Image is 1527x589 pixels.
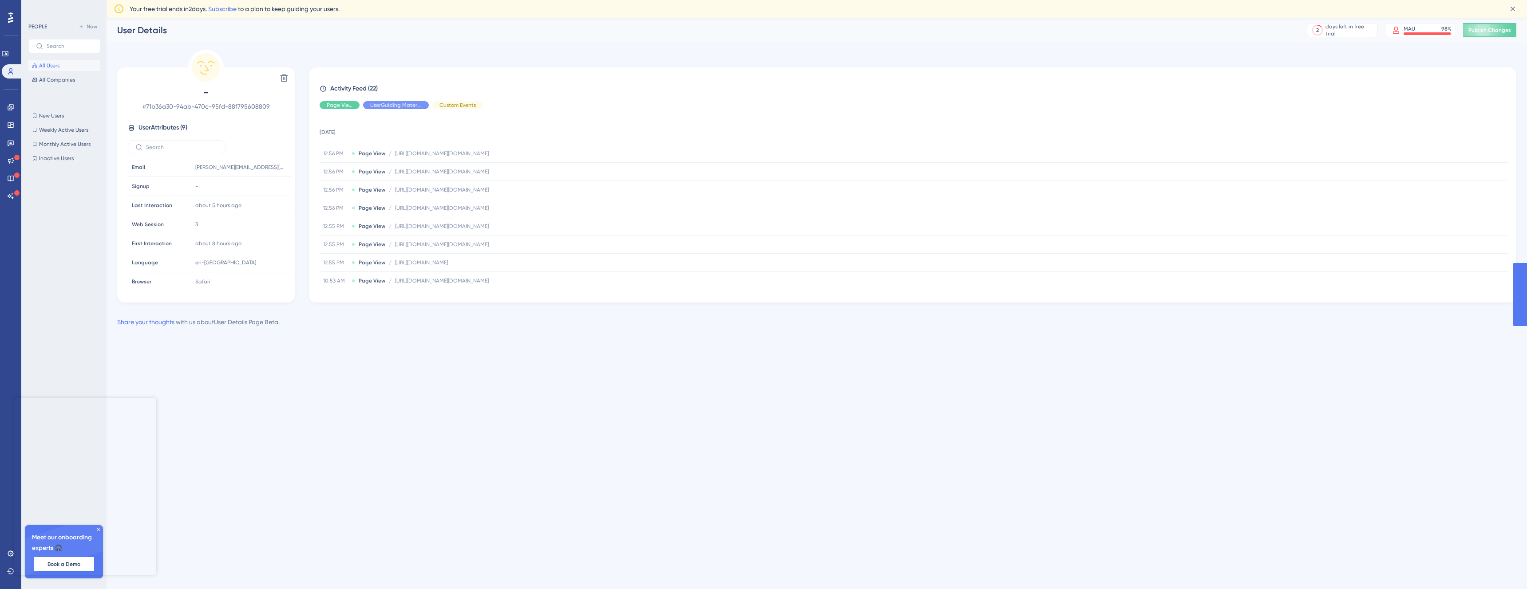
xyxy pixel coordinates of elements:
[28,125,100,135] button: Weekly Active Users
[39,112,64,119] span: New Users
[130,4,340,14] span: Your free trial ends in 2 days. to a plan to keep guiding your users.
[395,204,489,212] span: [URL][DOMAIN_NAME][DOMAIN_NAME]
[323,150,348,157] span: 12.56 PM
[28,153,100,164] button: Inactive Users
[195,240,241,247] time: about 8 hours ago
[389,259,392,266] span: /
[39,76,75,83] span: All Companies
[395,150,489,157] span: [URL][DOMAIN_NAME][DOMAIN_NAME]
[1316,27,1319,34] div: 2
[39,126,88,134] span: Weekly Active Users
[323,241,348,248] span: 12.55 PM
[1463,23,1516,37] button: Publish Changes
[132,240,172,247] span: First Interaction
[132,164,145,171] span: Email
[128,85,284,99] span: -
[132,202,172,209] span: Last Interaction
[117,24,1285,36] div: User Details
[1490,554,1516,581] iframe: UserGuiding AI Assistant Launcher
[75,21,100,32] button: New
[359,204,385,212] span: Page View
[395,277,489,284] span: [URL][DOMAIN_NAME][DOMAIN_NAME]
[195,183,198,190] span: -
[39,155,74,162] span: Inactive Users
[359,168,385,175] span: Page View
[323,223,348,230] span: 12.55 PM
[395,259,448,266] span: [URL][DOMAIN_NAME]
[195,202,241,208] time: about 5 hours ago
[389,241,392,248] span: /
[359,259,385,266] span: Page View
[146,144,218,150] input: Search
[395,223,489,230] span: [URL][DOMAIN_NAME][DOMAIN_NAME]
[39,62,59,69] span: All Users
[208,5,237,12] a: Subscribe
[39,141,91,148] span: Monthly Active Users
[327,102,352,109] span: Page View
[28,75,100,85] button: All Companies
[1441,25,1452,32] div: 98 %
[28,139,100,149] button: Monthly Active Users
[117,318,174,326] a: Share your thoughts
[1325,23,1375,37] div: days left in free trial
[395,241,489,248] span: [URL][DOMAIN_NAME][DOMAIN_NAME]
[1404,25,1415,32] div: MAU
[395,168,489,175] span: [URL][DOMAIN_NAME][DOMAIN_NAME]
[195,221,198,228] span: 3
[359,223,385,230] span: Page View
[320,116,1508,145] td: [DATE]
[395,186,489,193] span: [URL][DOMAIN_NAME][DOMAIN_NAME]
[439,102,476,109] span: Custom Events
[370,102,422,109] span: UserGuiding Material
[323,277,348,284] span: 10.53 AM
[87,23,97,30] span: New
[323,168,348,175] span: 12.56 PM
[359,186,385,193] span: Page View
[132,259,158,266] span: Language
[28,60,100,71] button: All Users
[128,101,284,112] span: # 71b36a30-94ab-470c-95fd-88f795608809
[389,186,392,193] span: /
[138,122,187,133] span: User Attributes ( 9 )
[389,150,392,157] span: /
[195,164,284,171] span: [PERSON_NAME][EMAIL_ADDRESS][DOMAIN_NAME]
[323,259,348,266] span: 12.55 PM
[330,83,378,94] span: Activity Feed (22)
[132,221,164,228] span: Web Session
[195,278,210,285] span: Safari
[323,186,348,193] span: 12.56 PM
[47,43,93,49] input: Search
[28,110,100,121] button: New Users
[323,204,348,212] span: 12.56 PM
[28,23,47,30] div: PEOPLE
[195,259,256,266] span: en-[GEOGRAPHIC_DATA]
[389,223,392,230] span: /
[389,168,392,175] span: /
[359,150,385,157] span: Page View
[389,277,392,284] span: /
[389,204,392,212] span: /
[359,277,385,284] span: Page View
[117,317,280,327] div: with us about User Details Page Beta .
[359,241,385,248] span: Page View
[132,278,151,285] span: Browser
[132,183,150,190] span: Signup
